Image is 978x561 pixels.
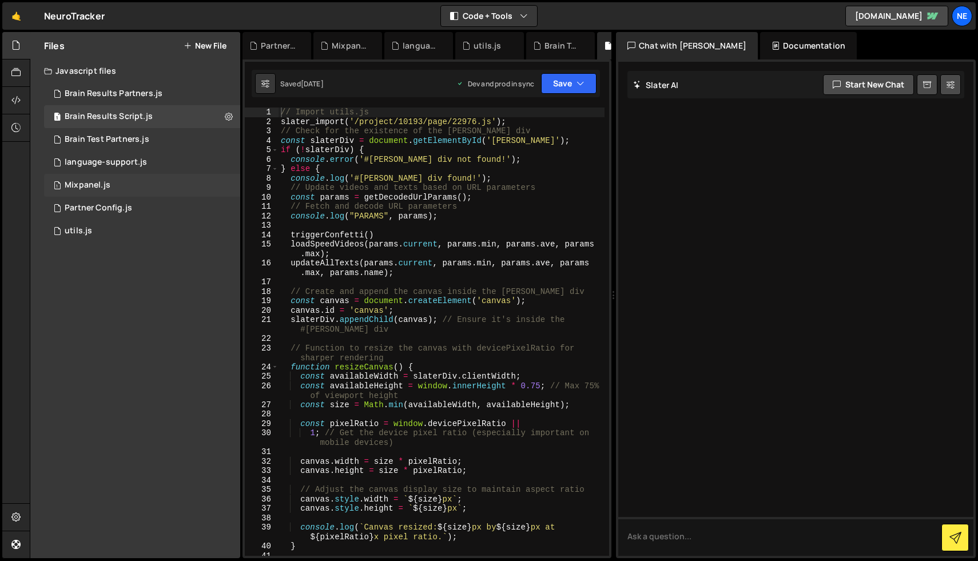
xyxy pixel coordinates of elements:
[616,32,758,59] div: Chat with [PERSON_NAME]
[332,40,368,51] div: Mixpanel.js
[245,428,279,447] div: 30
[245,287,279,297] div: 18
[245,183,279,193] div: 9
[541,73,597,94] button: Save
[44,220,240,242] div: 10193/22976.js
[245,258,279,277] div: 16
[845,6,948,26] a: [DOMAIN_NAME]
[245,363,279,372] div: 24
[44,9,105,23] div: NeuroTracker
[2,2,30,30] a: 🤙
[245,230,279,240] div: 14
[245,306,279,316] div: 20
[245,155,279,165] div: 6
[280,79,324,89] div: Saved
[65,226,92,236] div: utils.js
[245,174,279,184] div: 8
[760,32,857,59] div: Documentation
[44,82,240,105] div: 10193/42700.js
[44,105,240,128] div: 10193/22950.js
[245,126,279,136] div: 3
[65,180,110,190] div: Mixpanel.js
[245,108,279,117] div: 1
[30,59,240,82] div: Javascript files
[245,202,279,212] div: 11
[65,134,149,145] div: Brain Test Partners.js
[245,372,279,381] div: 25
[441,6,537,26] button: Code + Tools
[245,212,279,221] div: 12
[44,197,240,220] div: 10193/44615.js
[44,151,240,174] div: 10193/29405.js
[403,40,439,51] div: language-support.js
[245,400,279,410] div: 27
[245,240,279,258] div: 15
[245,485,279,495] div: 35
[245,514,279,523] div: 38
[245,504,279,514] div: 37
[65,157,147,168] div: language-support.js
[245,447,279,457] div: 31
[456,79,534,89] div: Dev and prod in sync
[544,40,581,51] div: Brain Test Partners.js
[245,221,279,230] div: 13
[245,334,279,344] div: 22
[823,74,914,95] button: Start new chat
[65,89,162,99] div: Brain Results Partners.js
[245,542,279,551] div: 40
[245,381,279,400] div: 26
[245,296,279,306] div: 19
[952,6,972,26] a: Ne
[54,182,61,191] span: 1
[245,136,279,146] div: 4
[65,112,153,122] div: Brain Results Script.js
[44,174,240,197] div: 10193/36817.js
[245,164,279,174] div: 7
[245,523,279,542] div: 39
[245,551,279,561] div: 41
[245,495,279,504] div: 36
[474,40,501,51] div: utils.js
[54,113,61,122] span: 1
[245,277,279,287] div: 17
[245,145,279,155] div: 5
[44,39,65,52] h2: Files
[245,409,279,419] div: 28
[245,117,279,127] div: 2
[633,79,679,90] h2: Slater AI
[245,466,279,476] div: 33
[245,419,279,429] div: 29
[184,41,226,50] button: New File
[245,476,279,486] div: 34
[245,315,279,334] div: 21
[301,79,324,89] div: [DATE]
[245,193,279,202] div: 10
[65,203,132,213] div: Partner Config.js
[261,40,297,51] div: Partner Config.js
[245,344,279,363] div: 23
[245,457,279,467] div: 32
[44,128,240,151] div: 10193/29054.js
